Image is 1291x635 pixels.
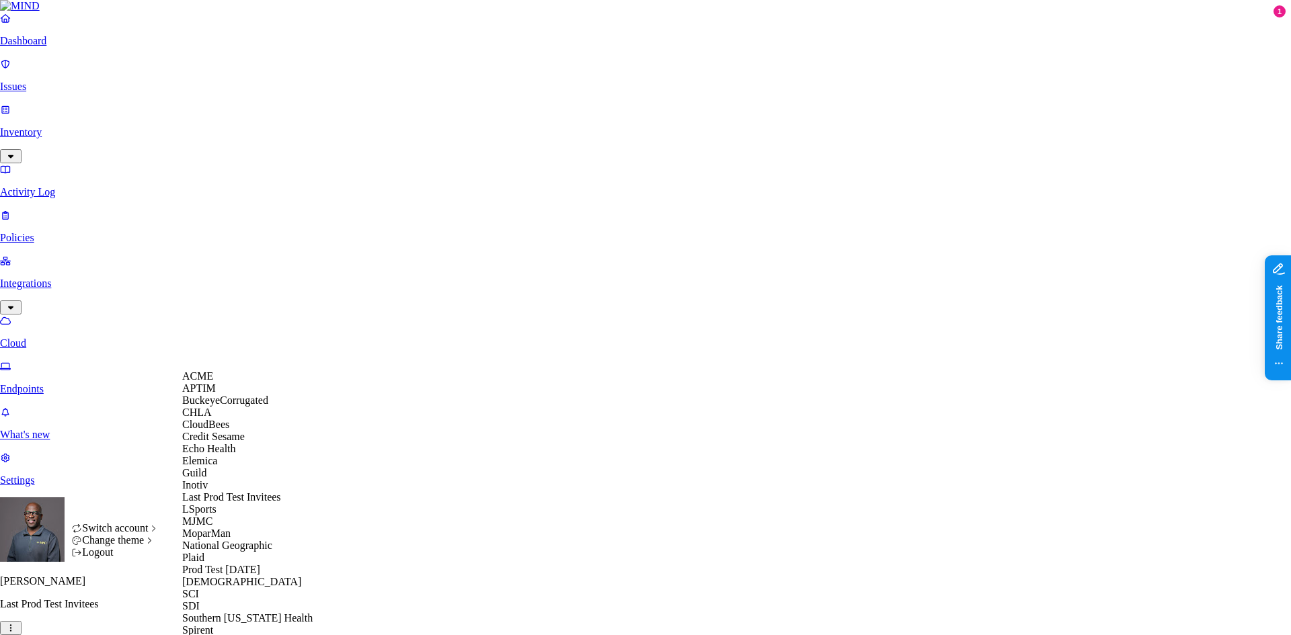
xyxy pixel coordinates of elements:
[182,515,212,527] span: MJMC
[71,546,159,558] div: Logout
[182,419,229,430] span: CloudBees
[182,394,268,406] span: BuckeyeCorrugated
[182,600,200,611] span: SDI
[182,370,213,382] span: ACME
[182,431,245,442] span: Credit Sesame
[82,534,144,546] span: Change theme
[182,540,272,551] span: National Geographic
[182,479,208,491] span: Inotiv
[182,407,212,418] span: CHLA
[182,612,313,624] span: Southern [US_STATE] Health
[182,588,199,599] span: SCI
[182,564,260,575] span: Prod Test [DATE]
[182,552,204,563] span: Plaid
[182,443,236,454] span: Echo Health
[182,467,206,478] span: Guild
[182,491,281,503] span: Last Prod Test Invitees
[182,503,217,515] span: LSports
[182,455,217,466] span: Elemica
[182,527,231,539] span: MoparMan
[82,522,148,534] span: Switch account
[182,576,301,587] span: [DEMOGRAPHIC_DATA]
[182,382,216,394] span: APTIM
